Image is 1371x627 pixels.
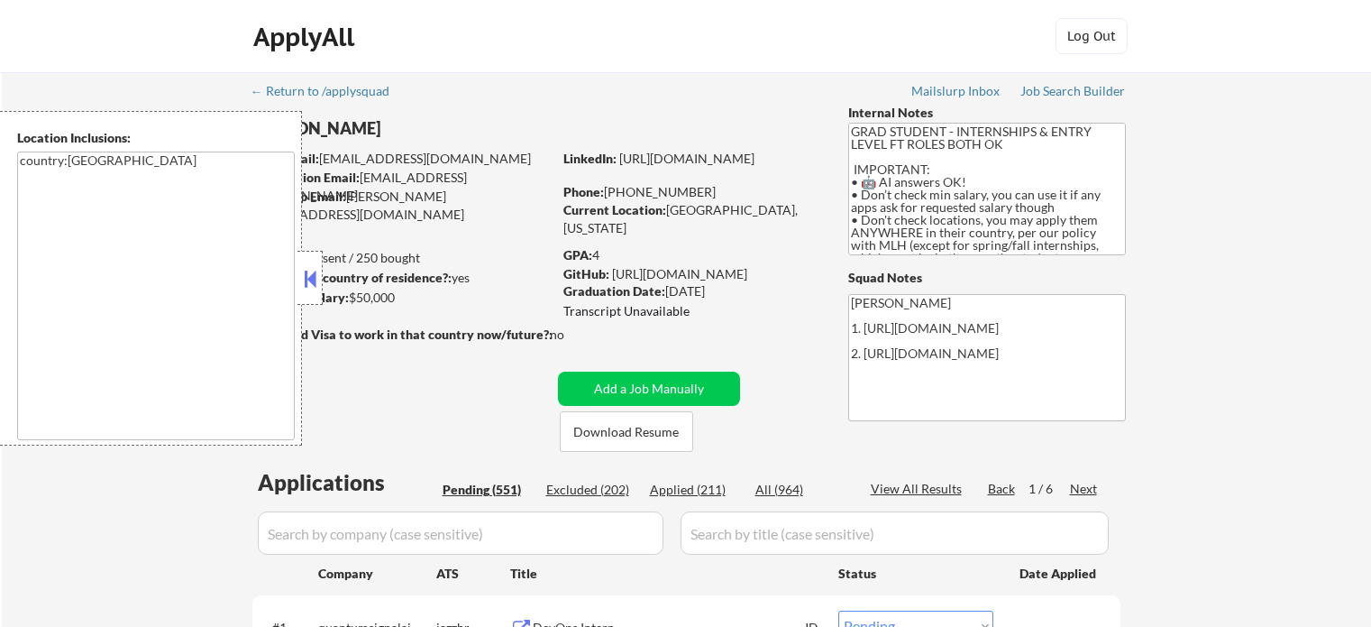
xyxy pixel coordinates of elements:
[258,472,436,493] div: Applications
[443,481,533,499] div: Pending (551)
[911,85,1001,97] div: Mailslurp Inbox
[911,84,1001,102] a: Mailslurp Inbox
[988,480,1017,498] div: Back
[563,151,617,166] strong: LinkedIn:
[1020,85,1126,97] div: Job Search Builder
[1070,480,1099,498] div: Next
[848,104,1126,122] div: Internal Notes
[251,269,546,287] div: yes
[619,151,754,166] a: [URL][DOMAIN_NAME]
[1028,480,1070,498] div: 1 / 6
[436,565,510,583] div: ATS
[1019,565,1099,583] div: Date Applied
[871,480,967,498] div: View All Results
[650,481,740,499] div: Applied (211)
[563,283,665,299] strong: Graduation Date:
[318,565,436,583] div: Company
[563,266,609,281] strong: GitHub:
[253,150,552,168] div: [EMAIL_ADDRESS][DOMAIN_NAME]
[755,481,845,499] div: All (964)
[563,183,818,201] div: [PHONE_NUMBER]
[838,557,993,589] div: Status
[563,282,818,300] div: [DATE]
[848,269,1126,287] div: Squad Notes
[558,372,740,406] button: Add a Job Manually
[251,84,407,102] a: ← Return to /applysquad
[17,129,295,147] div: Location Inclusions:
[1056,18,1128,54] button: Log Out
[251,270,452,285] strong: Can work in country of residence?:
[253,169,552,204] div: [EMAIL_ADDRESS][DOMAIN_NAME]
[251,85,407,97] div: ← Return to /applysquad
[546,481,636,499] div: Excluded (202)
[251,249,552,267] div: 210 sent / 250 bought
[253,22,360,52] div: ApplyAll
[252,327,553,342] strong: Will need Visa to work in that country now/future?:
[563,184,604,199] strong: Phone:
[612,266,747,281] a: [URL][DOMAIN_NAME]
[563,201,818,236] div: [GEOGRAPHIC_DATA], [US_STATE]
[560,411,693,452] button: Download Resume
[550,326,601,344] div: no
[563,246,821,264] div: 4
[510,565,821,583] div: Title
[252,188,552,223] div: [PERSON_NAME][EMAIL_ADDRESS][DOMAIN_NAME]
[252,117,623,140] div: [PERSON_NAME]
[258,512,663,555] input: Search by company (case sensitive)
[1020,84,1126,102] a: Job Search Builder
[563,202,666,217] strong: Current Location:
[681,512,1109,555] input: Search by title (case sensitive)
[251,289,552,307] div: $50,000
[563,247,592,263] strong: GPA:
